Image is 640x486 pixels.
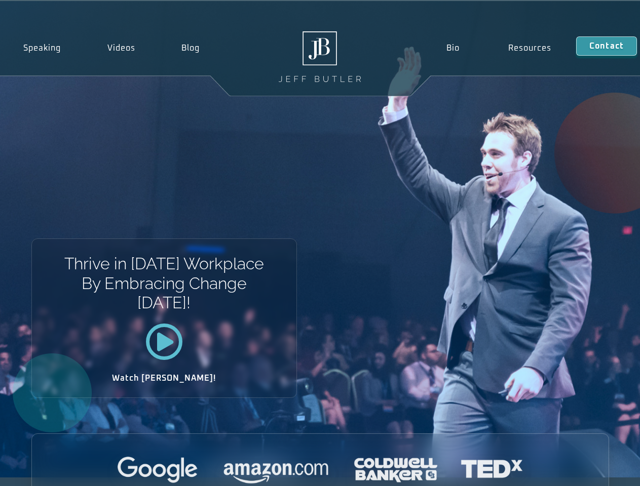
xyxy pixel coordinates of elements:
nav: Menu [422,36,576,60]
a: Contact [576,36,637,56]
span: Contact [589,42,624,50]
a: Bio [422,36,484,60]
h2: Watch [PERSON_NAME]! [67,374,261,382]
a: Resources [484,36,576,60]
a: Videos [84,36,159,60]
a: Blog [158,36,223,60]
h1: Thrive in [DATE] Workplace By Embracing Change [DATE]! [63,254,265,312]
